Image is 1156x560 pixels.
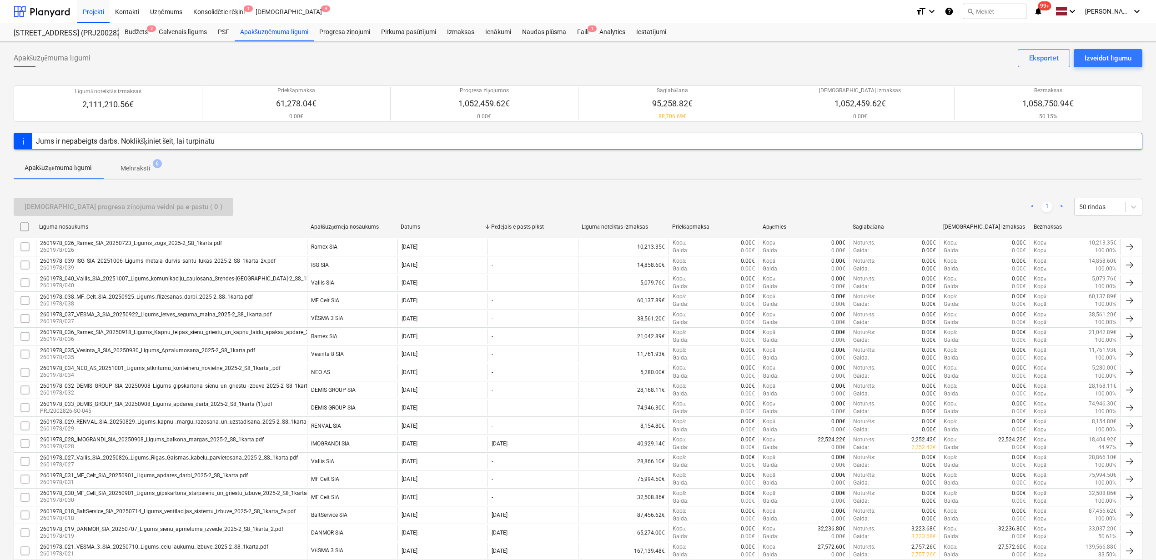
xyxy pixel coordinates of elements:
[492,280,493,286] div: -
[1012,293,1026,300] p: 0.00€
[673,364,686,372] p: Kopā :
[853,336,869,344] p: Gaida :
[1089,293,1116,300] p: 60,137.89€
[741,364,755,372] p: 0.00€
[831,354,845,362] p: 0.00€
[915,6,926,17] i: format_size
[1092,275,1116,283] p: 5,079.76€
[153,23,212,41] div: Galvenais līgums
[1012,372,1026,380] p: 0.00€
[578,257,668,273] div: 14,858.60€
[1034,329,1047,336] p: Kopā :
[582,224,665,230] div: Līgumā noteiktās izmaksas
[1131,6,1142,17] i: keyboard_arrow_down
[1034,275,1047,283] p: Kopā :
[1095,300,1116,308] p: 100.00%
[578,507,668,523] div: 87,456.62€
[1095,283,1116,290] p: 100.00%
[311,333,337,340] div: Ramex SIA
[276,87,317,95] p: Priekšapmaksa
[652,87,693,95] p: Saglabāšana
[944,319,960,326] p: Gaida :
[673,275,686,283] p: Kopā :
[944,346,957,354] p: Kopā :
[40,294,253,300] div: 2601978_038_MF_Celt_SIA_20250925_Ligums_flizesanas_darbi_2025-2_S8_1karta.pdf
[401,224,484,230] div: Datums
[1041,201,1052,212] a: Page 1 is your current page
[311,297,339,304] div: MF Celt SIA
[963,4,1026,19] button: Meklēt
[1012,283,1026,290] p: 0.00€
[40,311,271,318] div: 2601978_037_VESMA_3_SIA_20250922_Ligums_Ietves_seguma_maina_2025-2_S8_1karta.pdf
[944,275,957,283] p: Kopā :
[40,318,271,325] p: 2601978/037
[944,372,960,380] p: Gaida :
[1027,201,1038,212] a: Previous page
[853,283,869,290] p: Gaida :
[311,224,394,230] div: Apakšuzņēmēja nosaukums
[741,265,755,273] p: 0.00€
[40,329,367,335] div: 2601978_036_Ramex_SIA_20250918_Ligums_Kapnu_telpas_sienu_griestu_un_kapnu_laidu_apaksu_apdare_202...
[741,336,755,344] p: 0.00€
[944,354,960,362] p: Gaida :
[1034,346,1047,354] p: Kopā :
[1022,98,1074,109] p: 1,058,750.94€
[922,257,936,265] p: 0.00€
[578,311,668,326] div: 38,561.20€
[1089,329,1116,336] p: 21,042.89€
[944,247,960,255] p: Gaida :
[36,137,215,145] div: Jums ir nepabeigts darbs. Noklikšķiniet šeit, lai turpinātu
[741,372,755,380] p: 0.00€
[922,311,936,319] p: 0.00€
[1012,319,1026,326] p: 0.00€
[831,346,845,354] p: 0.00€
[652,113,693,120] p: 88,706.69€
[831,283,845,290] p: 0.00€
[1085,8,1131,15] span: [PERSON_NAME][GEOGRAPHIC_DATA]
[763,300,779,308] p: Gaida :
[943,224,1026,230] div: [DEMOGRAPHIC_DATA] izmaksas
[402,315,417,322] div: [DATE]
[741,311,755,319] p: 0.00€
[1029,52,1058,64] div: Eksportēt
[1034,239,1047,247] p: Kopā :
[944,257,957,265] p: Kopā :
[402,244,417,250] div: [DATE]
[311,280,334,286] div: Vallis SIA
[741,239,755,247] p: 0.00€
[492,262,493,268] div: -
[276,98,317,109] p: 61,278.04€
[1034,6,1043,17] i: notifications
[763,247,779,255] p: Gaida :
[1095,354,1116,362] p: 100.00%
[40,282,329,290] p: 2601978/040
[944,283,960,290] p: Gaida :
[492,369,493,375] div: -
[458,87,510,95] p: Progresa ziņojumos
[517,23,572,41] a: Naudas plūsma
[922,275,936,283] p: 0.00€
[741,319,755,326] p: 0.00€
[1012,257,1026,265] p: 0.00€
[1034,364,1047,372] p: Kopā :
[673,354,689,362] p: Gaida :
[376,23,442,41] div: Pirkuma pasūtījumi
[853,372,869,380] p: Gaida :
[763,257,776,265] p: Kopā :
[741,354,755,362] p: 0.00€
[121,164,150,173] p: Melnraksti
[578,436,668,451] div: 40,929.14€
[673,300,689,308] p: Gaida :
[1034,293,1047,300] p: Kopā :
[831,239,845,247] p: 0.00€
[1012,354,1026,362] p: 0.00€
[763,354,779,362] p: Gaida :
[853,354,869,362] p: Gaida :
[40,371,281,379] p: 2601978/034
[40,335,367,343] p: 2601978/036
[578,329,668,344] div: 21,042.89€
[1095,336,1116,344] p: 100.00%
[831,300,845,308] p: 0.00€
[652,98,693,109] p: 95,258.82€
[831,319,845,326] p: 0.00€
